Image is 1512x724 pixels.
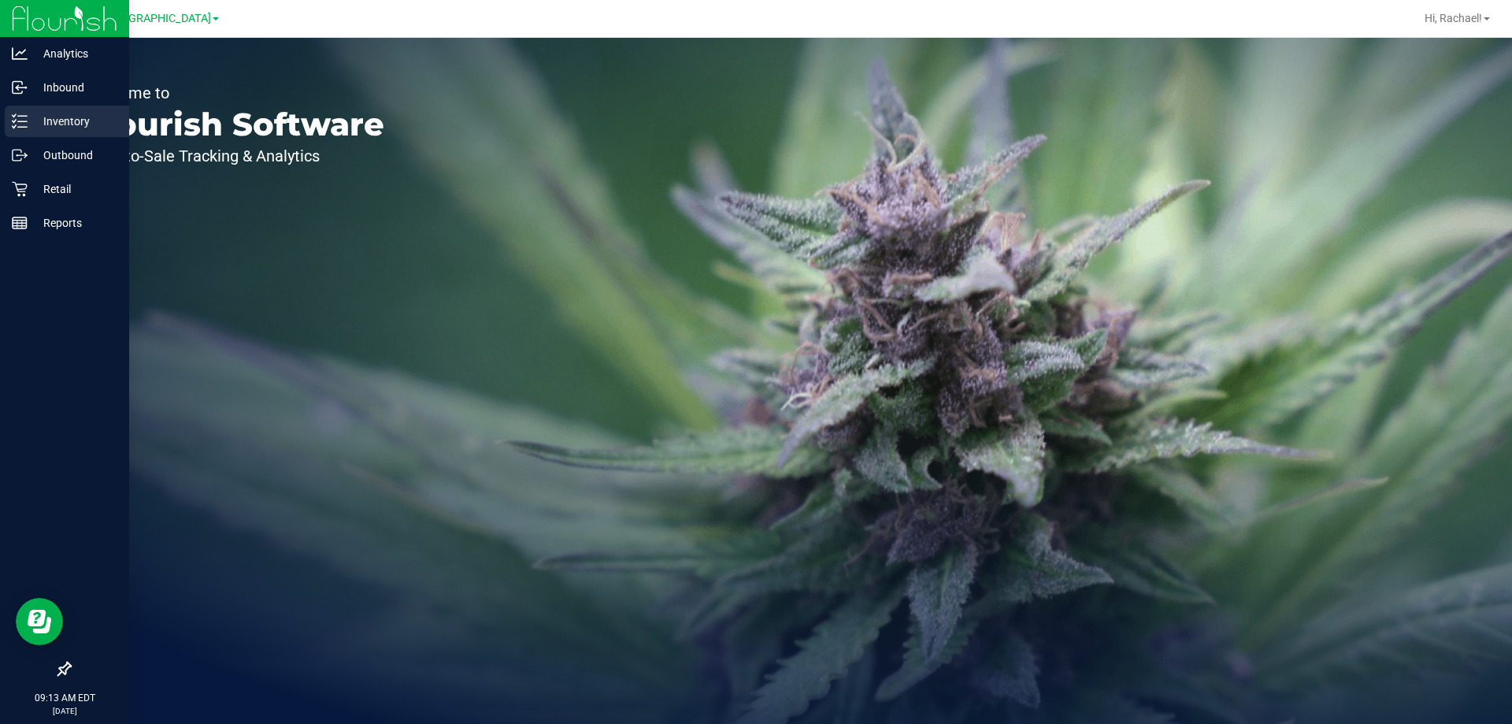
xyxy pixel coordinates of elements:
[12,147,28,163] inline-svg: Outbound
[12,113,28,129] inline-svg: Inventory
[85,148,384,164] p: Seed-to-Sale Tracking & Analytics
[28,213,122,232] p: Reports
[1425,12,1482,24] span: Hi, Rachael!
[7,705,122,717] p: [DATE]
[103,12,211,25] span: [GEOGRAPHIC_DATA]
[12,181,28,197] inline-svg: Retail
[28,180,122,199] p: Retail
[12,46,28,61] inline-svg: Analytics
[28,78,122,97] p: Inbound
[28,112,122,131] p: Inventory
[85,85,384,101] p: Welcome to
[12,215,28,231] inline-svg: Reports
[85,109,384,140] p: Flourish Software
[7,691,122,705] p: 09:13 AM EDT
[12,80,28,95] inline-svg: Inbound
[28,146,122,165] p: Outbound
[16,598,63,645] iframe: Resource center
[28,44,122,63] p: Analytics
